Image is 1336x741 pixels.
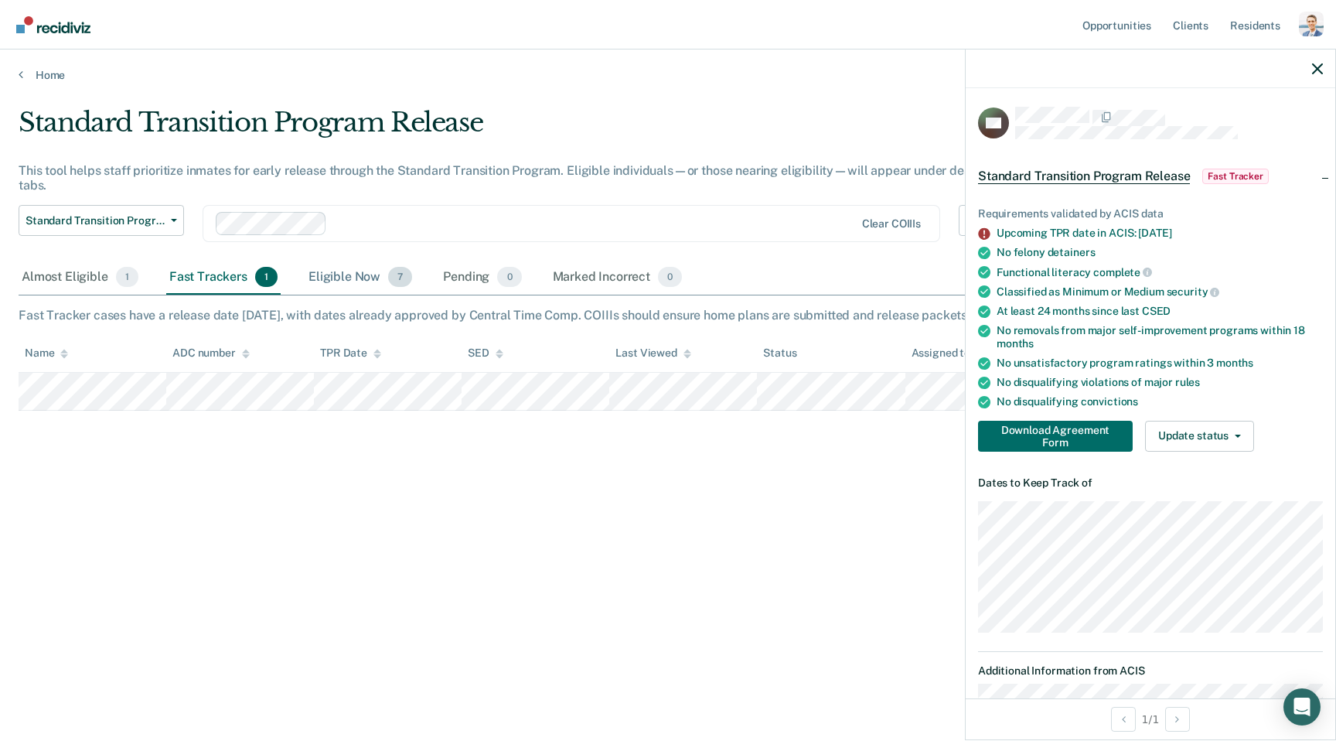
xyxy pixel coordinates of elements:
span: months [1216,357,1253,369]
dt: Dates to Keep Track of [978,476,1323,490]
img: Recidiviz [16,16,90,33]
span: months [997,337,1034,350]
span: convictions [1081,395,1138,408]
div: Name [25,347,68,360]
div: Clear COIIIs [862,217,921,230]
div: Pending [440,261,524,295]
div: Fast Tracker cases have a release date [DATE], with dates already approved by Central Time Comp. ... [19,308,1317,323]
span: 1 [255,267,278,287]
div: Standard Transition Program ReleaseFast Tracker [966,152,1335,201]
button: Previous Opportunity [1111,707,1136,732]
div: ADC number [172,347,250,360]
div: Requirements validated by ACIS data [978,207,1323,220]
div: Fast Trackers [166,261,281,295]
div: This tool helps staff prioritize inmates for early release through the Standard Transition Progra... [19,163,1021,193]
span: 0 [658,267,682,287]
div: No felony [997,246,1323,259]
div: Standard Transition Program Release [19,107,1021,151]
div: Open Intercom Messenger [1283,688,1321,726]
div: Assigned to [912,347,984,360]
div: No removals from major self-improvement programs within 18 [997,324,1323,350]
div: At least 24 months since last [997,305,1323,318]
div: Functional literacy [997,265,1323,279]
span: Fast Tracker [1202,169,1269,184]
div: Marked Incorrect [550,261,686,295]
div: 1 / 1 [966,698,1335,739]
div: Status [763,347,796,360]
button: Update status [1145,421,1254,452]
div: No unsatisfactory program ratings within 3 [997,357,1323,370]
a: Navigate to form link [978,421,1139,452]
span: 0 [497,267,521,287]
dt: Additional Information from ACIS [978,664,1323,678]
span: security [1167,285,1220,298]
span: rules [1175,376,1200,388]
button: Profile dropdown button [1299,12,1324,36]
span: Standard Transition Program Release [978,169,1190,184]
div: Almost Eligible [19,261,141,295]
div: Last Viewed [615,347,690,360]
span: 7 [388,267,412,287]
span: CSED [1142,305,1171,317]
div: SED [468,347,503,360]
div: TPR Date [320,347,381,360]
span: detainers [1048,246,1096,258]
div: Upcoming TPR date in ACIS: [DATE] [997,227,1323,240]
span: complete [1093,266,1152,278]
div: No disqualifying violations of major [997,376,1323,389]
button: Next Opportunity [1165,707,1190,732]
a: Home [19,68,1317,82]
div: No disqualifying [997,395,1323,408]
span: Standard Transition Program Release [26,214,165,227]
div: Eligible Now [305,261,415,295]
span: 1 [116,267,138,287]
div: Classified as Minimum or Medium [997,285,1323,299]
button: Download Agreement Form [978,421,1133,452]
